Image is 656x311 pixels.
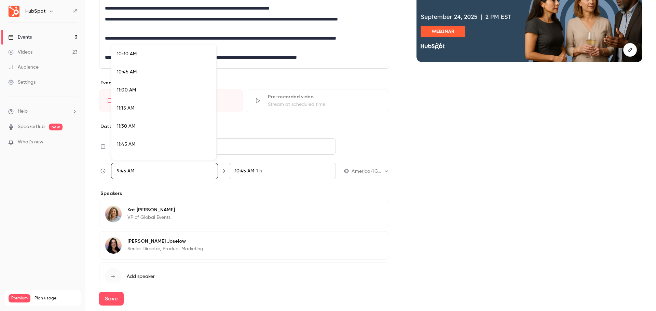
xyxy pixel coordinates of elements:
span: 11:00 AM [117,88,136,93]
span: 11:15 AM [117,106,134,111]
span: 10:30 AM [117,52,137,56]
span: 11:45 AM [117,142,135,147]
span: 11:30 AM [117,124,135,129]
span: 10:45 AM [117,70,137,74]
